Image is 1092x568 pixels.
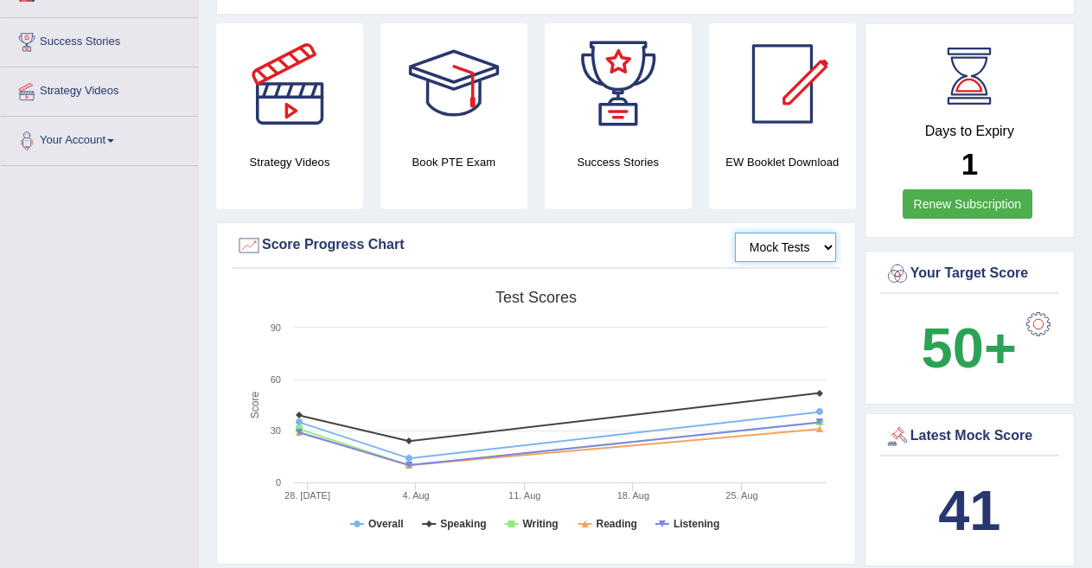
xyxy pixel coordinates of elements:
[674,518,719,530] tspan: Listening
[236,233,836,258] div: Score Progress Chart
[440,518,486,530] tspan: Speaking
[276,477,281,488] text: 0
[617,490,649,501] tspan: 18. Aug
[284,490,330,501] tspan: 28. [DATE]
[271,374,281,385] text: 60
[522,518,558,530] tspan: Writing
[725,490,757,501] tspan: 25. Aug
[961,147,978,181] b: 1
[403,490,430,501] tspan: 4. Aug
[597,518,637,530] tspan: Reading
[495,289,577,306] tspan: Test scores
[380,153,527,171] h4: Book PTE Exam
[709,153,856,171] h4: EW Booklet Download
[271,425,281,436] text: 30
[249,392,261,419] tspan: Score
[884,124,1055,139] h4: Days to Expiry
[508,490,540,501] tspan: 11. Aug
[884,261,1055,287] div: Your Target Score
[884,424,1055,450] div: Latest Mock Score
[938,479,1000,542] b: 41
[903,189,1033,219] a: Renew Subscription
[271,322,281,333] text: 90
[1,117,198,160] a: Your Account
[1,18,198,61] a: Success Stories
[545,153,692,171] h4: Success Stories
[1,67,198,111] a: Strategy Videos
[216,153,363,171] h4: Strategy Videos
[922,316,1017,380] b: 50+
[368,518,404,530] tspan: Overall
